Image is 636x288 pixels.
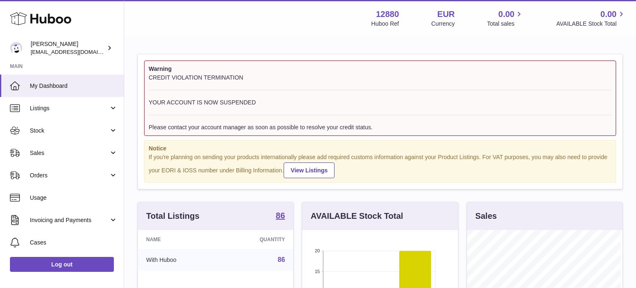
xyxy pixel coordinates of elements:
span: Total sales [487,20,524,28]
th: Quantity [220,230,293,249]
div: Huboo Ref [371,20,399,28]
text: 15 [315,269,320,274]
strong: 86 [276,211,285,220]
span: Orders [30,172,109,179]
span: My Dashboard [30,82,118,90]
th: Name [138,230,220,249]
span: Listings [30,104,109,112]
div: Currency [431,20,455,28]
span: [EMAIL_ADDRESS][DOMAIN_NAME] [31,48,122,55]
td: With Huboo [138,249,220,271]
span: AVAILABLE Stock Total [556,20,626,28]
span: Sales [30,149,109,157]
img: internalAdmin-12880@internal.huboo.com [10,42,22,54]
div: [PERSON_NAME] [31,40,105,56]
span: 0.00 [499,9,515,20]
a: 86 [278,256,285,263]
text: 20 [315,248,320,253]
span: Stock [30,127,109,135]
div: If you're planning on sending your products internationally please add required customs informati... [149,153,612,178]
h3: Total Listings [146,211,200,222]
span: Usage [30,194,118,202]
h3: AVAILABLE Stock Total [311,211,403,222]
strong: EUR [437,9,455,20]
strong: Warning [149,65,612,73]
span: Cases [30,239,118,247]
h3: Sales [475,211,497,222]
a: Log out [10,257,114,272]
strong: Notice [149,145,612,152]
span: 0.00 [600,9,617,20]
a: 0.00 Total sales [487,9,524,28]
span: Invoicing and Payments [30,216,109,224]
strong: 12880 [376,9,399,20]
a: View Listings [284,162,335,178]
div: CREDIT VIOLATION TERMINATION YOUR ACCOUNT IS NOW SUSPENDED Please contact your account manager as... [149,74,612,131]
a: 86 [276,211,285,221]
a: 0.00 AVAILABLE Stock Total [556,9,626,28]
